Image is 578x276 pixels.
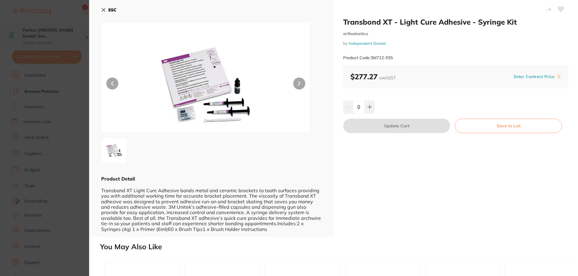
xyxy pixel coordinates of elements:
[101,176,135,182] b: Product Detail
[103,140,125,161] img: MA
[343,31,568,36] small: orthodontics
[108,7,117,13] b: ESC
[512,74,556,80] button: Enter Contract Price
[101,182,322,232] div: Transbond XT Light Cure Adhesive bonds metal and ceramic brackets to tooth surfaces providing you...
[380,75,396,80] span: excl. GST
[100,243,576,251] h2: You May Also Like
[350,72,396,81] b: $277.27
[455,119,562,133] button: Save to List
[143,38,269,132] img: MA
[101,5,117,15] button: ESC
[556,74,561,79] label: i
[343,55,393,60] small: Product Code: 3M712-035
[349,41,386,46] a: Independent Dental
[343,41,568,46] small: by
[343,17,568,26] h2: Transbond XT - Light Cure Adhesive - Syringe Kit
[343,119,450,133] button: Update Cart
